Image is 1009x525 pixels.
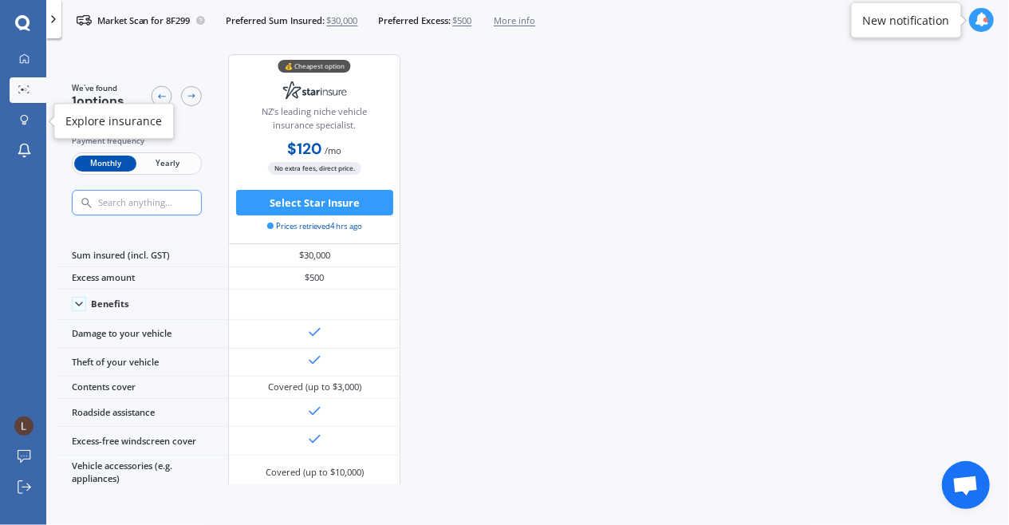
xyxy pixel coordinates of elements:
[228,244,400,266] div: $30,000
[56,244,228,266] div: Sum insured (incl. GST)
[228,267,400,290] div: $500
[266,466,364,479] div: Covered (up to $10,000)
[226,14,325,27] span: Preferred Sum Insured:
[452,14,471,27] span: $500
[327,14,358,27] span: $30,000
[56,377,228,399] div: Contents cover
[56,456,228,491] div: Vehicle accessories (e.g. appliances)
[91,298,129,310] div: Benefits
[56,427,228,455] div: Excess-free windscreen cover
[325,144,341,156] span: / mo
[278,60,351,73] div: 💰 Cheapest option
[942,461,990,509] div: Open chat
[74,156,136,172] span: Monthly
[239,105,389,137] div: NZ’s leading niche vehicle insurance specialist.
[77,13,92,28] img: rv.0245371a01b30db230af.svg
[136,156,199,172] span: Yearly
[236,190,393,215] button: Select Star Insure
[14,416,34,436] img: ACg8ocJdUeLJ-Ff8px3EbFZTC7aT_eSr8wPnxJB22fA8YeKtKZaYQA=s96-c
[273,74,357,106] img: Star.webp
[56,267,228,290] div: Excess amount
[65,113,162,129] div: Explore insurance
[863,12,950,28] div: New notification
[56,349,228,377] div: Theft of your vehicle
[287,139,322,159] b: $120
[56,320,228,348] div: Damage to your vehicle
[56,399,228,427] div: Roadside assistance
[72,135,202,148] div: Payment frequency
[72,93,124,109] span: 1 options
[494,14,535,27] span: More info
[97,14,191,27] p: Market Scan for 8F299
[72,83,124,94] span: We've found
[268,381,361,393] div: Covered (up to $3,000)
[97,197,227,208] input: Search anything...
[267,221,362,232] span: Prices retrieved 4 hrs ago
[268,162,361,174] span: No extra fees, direct price.
[378,14,451,27] span: Preferred Excess:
